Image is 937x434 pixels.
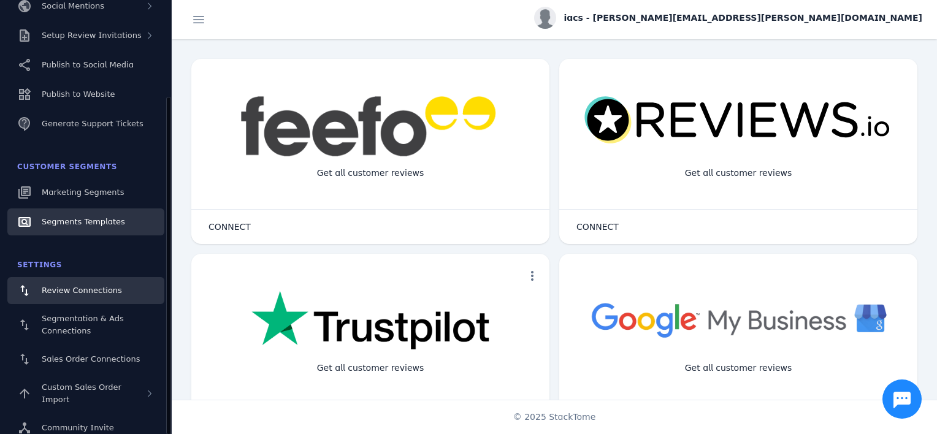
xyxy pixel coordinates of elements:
a: Publish to Website [7,81,164,108]
img: reviewsio.svg [584,96,893,145]
img: feefo.png [239,96,502,157]
a: Segments Templates [7,208,164,235]
button: CONNECT [564,215,631,239]
img: profile.jpg [534,7,556,29]
span: Custom Sales Order Import [42,383,121,404]
a: Sales Order Connections [7,346,164,373]
button: more [520,264,545,288]
div: Get all customer reviews [307,157,434,189]
a: Marketing Segments [7,179,164,206]
button: CONNECT [196,215,263,239]
span: Marketing Segments [42,188,124,197]
span: CONNECT [208,223,251,231]
a: Segmentation & Ads Connections [7,306,164,343]
div: Get all customer reviews [675,157,802,189]
span: Generate Support Tickets [42,119,143,128]
div: Get all customer reviews [307,352,434,384]
img: trustpilot.png [251,291,489,352]
span: CONNECT [576,223,619,231]
a: Generate Support Tickets [7,110,164,137]
span: iacs - [PERSON_NAME][EMAIL_ADDRESS][PERSON_NAME][DOMAIN_NAME] [564,12,922,25]
span: Social Mentions [42,1,104,10]
button: iacs - [PERSON_NAME][EMAIL_ADDRESS][PERSON_NAME][DOMAIN_NAME] [534,7,922,29]
span: Sales Order Connections [42,354,140,364]
span: Community Invite [42,423,114,432]
span: Review Connections [42,286,122,295]
span: Publish to Website [42,89,115,99]
span: Segments Templates [42,217,125,226]
img: googlebusiness.png [584,291,893,348]
span: Settings [17,261,62,269]
span: Segmentation & Ads Connections [42,314,124,335]
a: Review Connections [7,277,164,304]
div: Get all customer reviews [675,352,802,384]
a: Publish to Social Media [7,51,164,78]
span: Setup Review Invitations [42,31,142,40]
span: Customer Segments [17,162,117,171]
span: © 2025 StackTome [513,411,596,424]
span: Publish to Social Media [42,60,134,69]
